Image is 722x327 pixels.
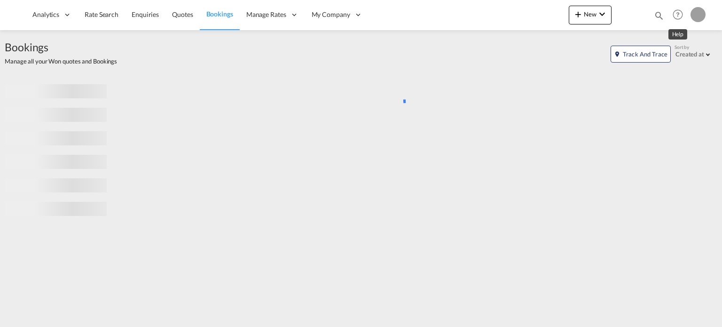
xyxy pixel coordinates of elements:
span: Manage Rates [246,10,286,19]
span: My Company [312,10,350,19]
div: icon-magnify [654,10,664,24]
span: Enquiries [132,10,159,18]
span: Bookings [5,40,117,55]
md-icon: icon-chevron-down [596,8,608,20]
span: Bookings [206,10,233,18]
span: Help [670,7,686,23]
md-icon: icon-map-marker [614,51,620,57]
span: New [573,10,608,18]
button: icon-plus 400-fgNewicon-chevron-down [569,6,612,24]
span: Rate Search [85,10,118,18]
span: Analytics [32,10,59,19]
button: icon-map-markerTrack and Trace [611,46,671,63]
span: Quotes [172,10,193,18]
md-tooltip: Help [668,29,688,40]
md-icon: icon-magnify [654,10,664,21]
md-icon: icon-plus 400-fg [573,8,584,20]
div: Help [670,7,691,24]
div: Created at [675,50,704,58]
span: Manage all your Won quotes and Bookings [5,57,117,65]
span: Sort by [675,44,689,50]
